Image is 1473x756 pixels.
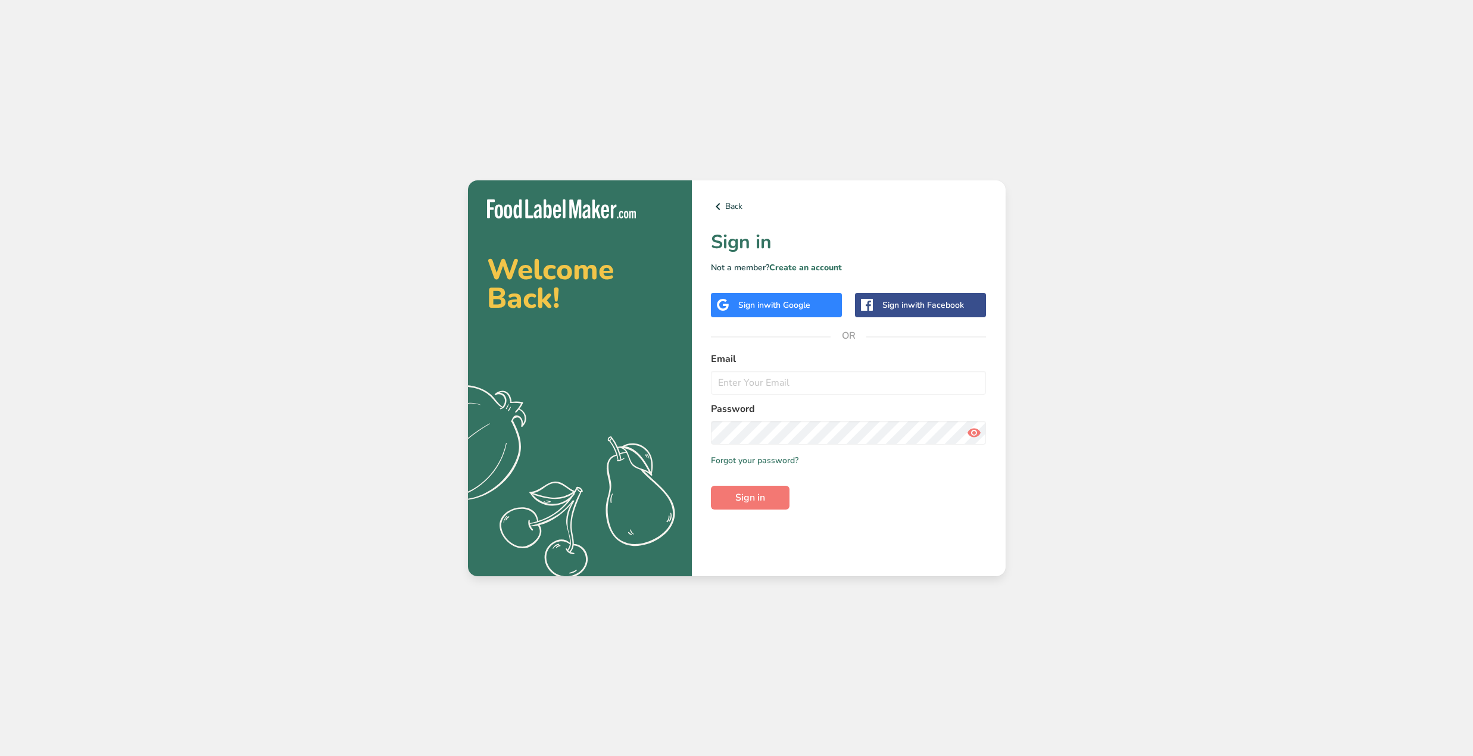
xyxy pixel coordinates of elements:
span: OR [831,318,866,354]
h1: Sign in [711,228,987,257]
img: Food Label Maker [487,199,636,219]
a: Forgot your password? [711,454,798,467]
button: Sign in [711,486,789,510]
a: Create an account [769,262,842,273]
span: with Facebook [908,299,964,311]
span: Sign in [735,491,765,505]
p: Not a member? [711,261,987,274]
div: Sign in [738,299,810,311]
label: Password [711,402,987,416]
input: Enter Your Email [711,371,987,395]
div: Sign in [882,299,964,311]
a: Back [711,199,987,214]
span: with Google [764,299,810,311]
label: Email [711,352,987,366]
h2: Welcome Back! [487,255,673,313]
